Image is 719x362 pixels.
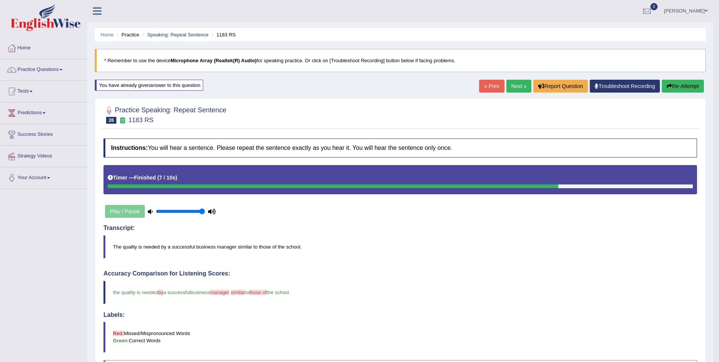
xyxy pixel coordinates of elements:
[159,175,175,181] b: 7 / 10s
[103,235,697,258] blockquote: The quality is needed by a successful business manager similar to those of the school.
[158,290,163,295] span: by
[0,102,87,121] a: Predictions
[0,146,87,165] a: Strategy Videos
[103,322,697,352] blockquote: Missed/Mispronounced Words Correct Words
[113,290,158,295] span: the quality is needed
[650,3,658,10] span: 0
[118,117,126,124] small: Exam occurring question
[479,80,504,93] a: « Prev
[191,290,210,295] span: business
[0,81,87,100] a: Tests
[95,80,203,91] div: You have already given answer to this question
[115,31,139,38] li: Practice
[111,145,148,151] b: Instructions:
[103,312,697,318] h4: Labels:
[0,59,87,78] a: Practice Questions
[506,80,531,93] a: Next »
[128,116,154,124] small: 1183 RS
[157,175,159,181] b: (
[103,105,226,124] h2: Practice Speaking: Repeat Sentence
[103,225,697,231] h4: Transcript:
[106,117,116,124] span: 26
[245,290,249,295] span: to
[113,338,129,343] b: Green:
[108,175,177,181] h5: Timer —
[163,290,191,295] span: a successful
[100,32,114,38] a: Home
[175,175,177,181] b: )
[134,175,156,181] b: Finished
[210,31,236,38] li: 1183 RS
[266,290,289,295] span: the school
[210,290,229,295] span: manager
[533,80,588,93] button: Report Question
[113,331,124,336] b: Red:
[231,290,245,295] span: similar
[103,270,697,277] h4: Accuracy Comparison for Listening Scores:
[171,58,257,63] b: Microphone Array (Realtek(R) Audio)
[249,290,266,295] span: those of
[0,167,87,186] a: Your Account
[147,32,208,38] a: Speaking: Repeat Sentence
[662,80,704,93] button: Re-Attempt
[0,124,87,143] a: Success Stories
[103,139,697,157] h4: You will hear a sentence. Please repeat the sentence exactly as you hear it. You will hear the se...
[0,38,87,57] a: Home
[590,80,660,93] a: Troubleshoot Recording
[95,49,706,72] blockquote: * Remember to use the device for speaking practice. Or click on [Troubleshoot Recording] button b...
